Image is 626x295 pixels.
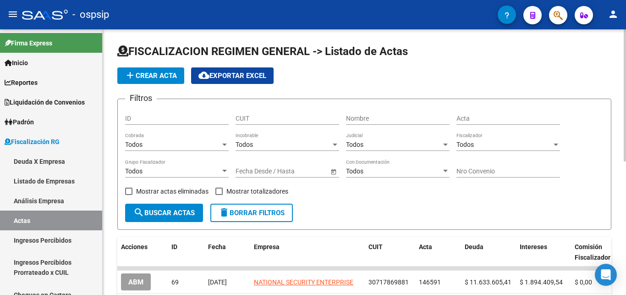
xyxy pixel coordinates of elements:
[419,278,441,286] span: 146591
[595,264,617,286] div: Open Intercom Messenger
[5,78,38,88] span: Reportes
[133,209,195,217] span: Buscar Actas
[125,141,143,148] span: Todos
[208,243,226,250] span: Fecha
[219,209,285,217] span: Borrar Filtros
[125,204,203,222] button: Buscar Actas
[461,237,516,267] datatable-header-cell: Deuda
[365,237,415,267] datatable-header-cell: CUIT
[608,9,619,20] mat-icon: person
[5,97,85,107] span: Liquidación de Convenios
[520,278,563,286] span: $ 1.894.409,54
[346,167,363,175] span: Todos
[208,278,227,286] span: [DATE]
[128,278,143,286] span: ABM
[171,278,179,286] span: 69
[329,167,338,176] button: Open calendar
[236,167,269,175] input: Fecha inicio
[346,141,363,148] span: Todos
[136,186,209,197] span: Mostrar actas eliminadas
[125,72,177,80] span: Crear Acta
[226,186,288,197] span: Mostrar totalizadores
[575,278,592,286] span: $ 0,00
[72,5,109,25] span: - ospsip
[168,237,204,267] datatable-header-cell: ID
[520,243,547,250] span: Intereses
[133,207,144,218] mat-icon: search
[210,204,293,222] button: Borrar Filtros
[125,70,136,81] mat-icon: add
[465,278,511,286] span: $ 11.633.605,41
[5,117,34,127] span: Padrón
[117,237,168,267] datatable-header-cell: Acciones
[219,207,230,218] mat-icon: delete
[250,237,365,267] datatable-header-cell: Empresa
[198,70,209,81] mat-icon: cloud_download
[571,237,626,267] datatable-header-cell: Comisión Fiscalizador
[5,137,60,147] span: Fiscalización RG
[254,243,280,250] span: Empresa
[419,243,432,250] span: Acta
[121,273,151,290] button: ABM
[204,237,250,267] datatable-header-cell: Fecha
[117,67,184,84] button: Crear Acta
[198,72,266,80] span: Exportar EXCEL
[5,38,52,48] span: Firma Express
[5,58,28,68] span: Inicio
[415,237,461,267] datatable-header-cell: Acta
[456,141,474,148] span: Todos
[516,237,571,267] datatable-header-cell: Intereses
[254,278,353,286] span: NATIONAL SECURITY ENTERPRISE
[117,45,408,58] span: FISCALIZACION REGIMEN GENERAL -> Listado de Actas
[465,243,483,250] span: Deuda
[236,141,253,148] span: Todos
[368,278,409,286] span: 30717869881
[7,9,18,20] mat-icon: menu
[575,243,610,261] span: Comisión Fiscalizador
[191,67,274,84] button: Exportar EXCEL
[171,243,177,250] span: ID
[121,243,148,250] span: Acciones
[368,243,383,250] span: CUIT
[125,167,143,175] span: Todos
[277,167,322,175] input: Fecha fin
[125,92,157,105] h3: Filtros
